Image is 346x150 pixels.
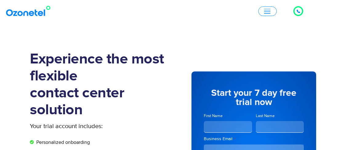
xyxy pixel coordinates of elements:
[30,122,127,131] p: Your trial account includes:
[204,88,304,107] h5: Start your 7 day free trial now
[35,139,90,146] span: Personalized onboarding
[204,113,252,119] label: First Name
[204,136,304,142] label: Business Email
[256,113,304,119] label: Last Name
[30,51,173,119] h1: Experience the most flexible contact center solution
